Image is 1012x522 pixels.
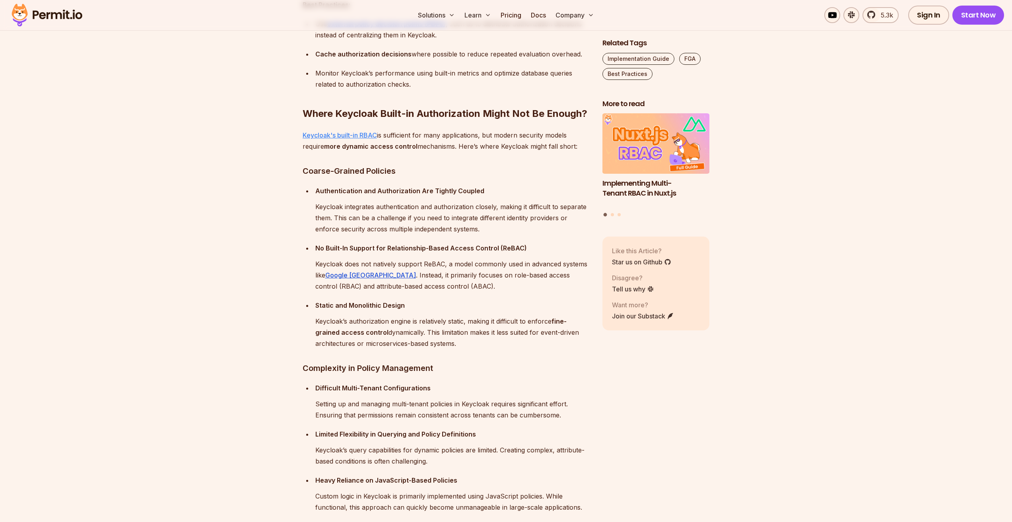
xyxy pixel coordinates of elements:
[612,311,674,321] a: Join our Substack
[325,271,416,279] a: Google [GEOGRAPHIC_DATA]
[303,130,590,152] p: is sufficient for many applications, but modern security models require mechanisms. Here’s where ...
[602,114,710,174] img: Implementing Multi-Tenant RBAC in Nuxt.js
[952,6,1004,25] a: Start Now
[612,257,671,267] a: Star us on Github
[612,273,654,283] p: Disagree?
[315,301,405,309] strong: Static and Monolithic Design
[315,187,484,195] strong: Authentication and Authorization Are Tightly Coupled
[612,300,674,310] p: Want more?
[315,384,431,392] strong: Difficult Multi-Tenant Configurations
[315,49,590,60] div: where possible to reduce repeated evaluation overhead.
[876,10,893,20] span: 5.3k
[315,430,476,438] strong: Limited Flexibility in Querying and Policy Definitions
[612,246,671,256] p: Like this Article?
[303,362,590,375] h3: Complexity in Policy Management
[315,258,590,292] p: Keycloak does not natively support ReBAC, a model commonly used in advanced systems like . Instea...
[552,7,597,23] button: Company
[315,491,590,513] p: Custom logic in Keycloak is primarily implemented using JavaScript policies. While functional, th...
[528,7,549,23] a: Docs
[602,38,710,48] h2: Related Tags
[679,53,701,65] a: FGA
[611,213,614,216] button: Go to slide 2
[415,7,458,23] button: Solutions
[315,398,590,421] p: Setting up and managing multi-tenant policies in Keycloak requires significant effort. Ensuring t...
[315,244,527,252] strong: No Built-In Support for Relationship-Based Access Control (ReBAC)
[315,444,590,467] p: Keycloak’s query capabilities for dynamic policies are limited. Creating complex, attribute-based...
[602,114,710,218] div: Posts
[862,7,899,23] a: 5.3k
[315,201,590,235] p: Keycloak integrates authentication and authorization closely, making it difficult to separate the...
[602,114,710,208] a: Implementing Multi-Tenant RBAC in Nuxt.jsImplementing Multi-Tenant RBAC in Nuxt.js
[303,76,590,120] h2: Where Keycloak Built-in Authorization Might Not Be Enough?
[602,114,710,208] li: 1 of 3
[602,53,674,65] a: Implementation Guide
[908,6,949,25] a: Sign In
[604,213,607,217] button: Go to slide 1
[315,316,590,349] p: Keycloak’s authorization engine is relatively static, making it difficult to enforce dynamically....
[602,68,653,80] a: Best Practices
[602,99,710,109] h2: More to read
[8,2,86,29] img: Permit logo
[497,7,524,23] a: Pricing
[602,179,710,198] h3: Implementing Multi-Tenant RBAC in Nuxt.js
[461,7,494,23] button: Learn
[315,68,590,90] div: Monitor Keycloak’s performance using built-in metrics and optimize database queries related to au...
[324,142,418,150] strong: more dynamic access control
[303,131,377,139] a: Keycloak's built-in RBAC
[303,165,590,177] h3: Coarse-Grained Policies
[618,213,621,216] button: Go to slide 3
[315,50,412,58] strong: Cache authorization decisions
[612,284,654,294] a: Tell us why
[315,476,457,484] strong: Heavy Reliance on JavaScript-Based Policies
